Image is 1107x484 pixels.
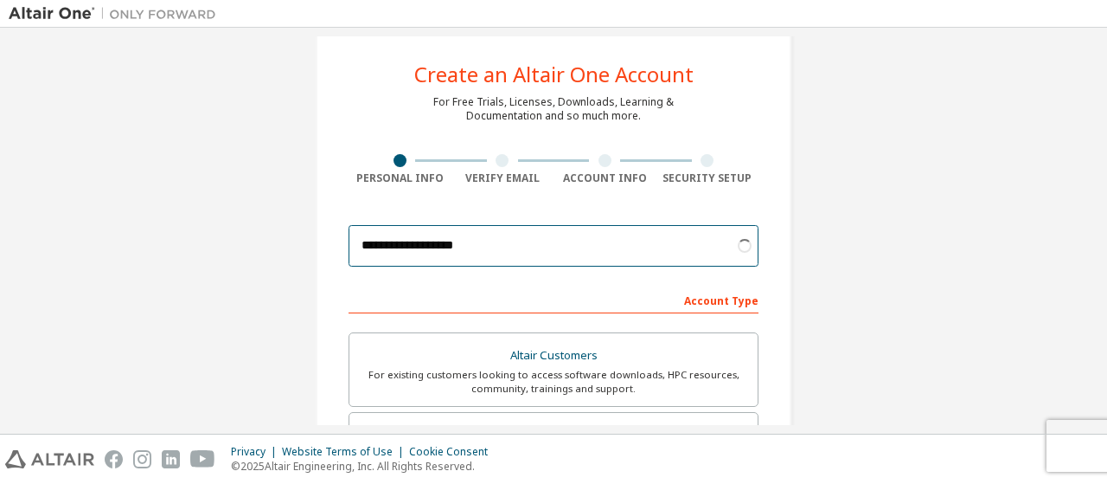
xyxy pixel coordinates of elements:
[282,445,409,459] div: Website Terms of Use
[349,171,451,185] div: Personal Info
[162,450,180,468] img: linkedin.svg
[360,423,747,448] div: Students
[553,171,656,185] div: Account Info
[656,171,759,185] div: Security Setup
[231,445,282,459] div: Privacy
[451,171,554,185] div: Verify Email
[105,450,123,468] img: facebook.svg
[190,450,215,468] img: youtube.svg
[9,5,225,23] img: Altair One
[231,459,498,474] p: © 2025 Altair Engineering, Inc. All Rights Reserved.
[414,64,694,85] div: Create an Altair One Account
[133,450,151,468] img: instagram.svg
[360,368,747,396] div: For existing customers looking to access software downloads, HPC resources, community, trainings ...
[409,445,498,459] div: Cookie Consent
[5,450,94,468] img: altair_logo.svg
[349,286,758,313] div: Account Type
[360,344,747,368] div: Altair Customers
[433,95,674,123] div: For Free Trials, Licenses, Downloads, Learning & Documentation and so much more.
